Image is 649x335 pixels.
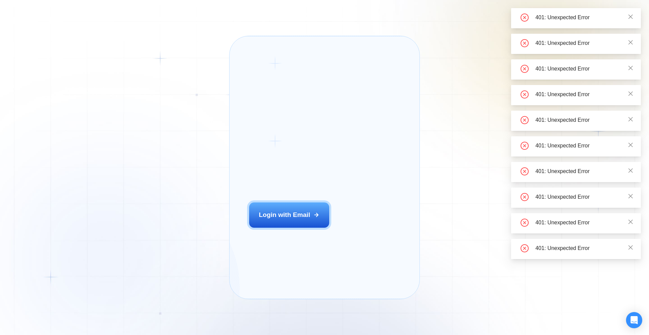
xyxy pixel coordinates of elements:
[628,245,633,250] span: close
[521,219,529,227] span: close-circle
[626,312,642,328] div: Open Intercom Messenger
[535,116,633,124] div: 401: Unexpected Error
[535,142,633,150] div: 401: Unexpected Error
[521,167,529,175] span: close-circle
[628,14,633,20] span: close
[628,142,633,148] span: close
[521,193,529,201] span: close-circle
[628,39,633,45] span: close
[535,193,633,201] div: 401: Unexpected Error
[628,65,633,71] span: close
[535,65,633,73] div: 401: Unexpected Error
[628,116,633,122] span: close
[535,90,633,99] div: 401: Unexpected Error
[521,39,529,47] span: close-circle
[521,116,529,124] span: close-circle
[521,65,529,73] span: close-circle
[259,211,310,219] div: Login with Email
[535,13,633,22] div: 401: Unexpected Error
[521,90,529,99] span: close-circle
[628,91,633,96] span: close
[535,219,633,227] div: 401: Unexpected Error
[535,39,633,47] div: 401: Unexpected Error
[521,142,529,150] span: close-circle
[521,244,529,252] span: close-circle
[521,13,529,22] span: close-circle
[628,168,633,173] span: close
[628,193,633,199] span: close
[628,219,633,225] span: close
[535,167,633,175] div: 401: Unexpected Error
[249,202,330,227] button: Login with Email
[535,244,633,252] div: 401: Unexpected Error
